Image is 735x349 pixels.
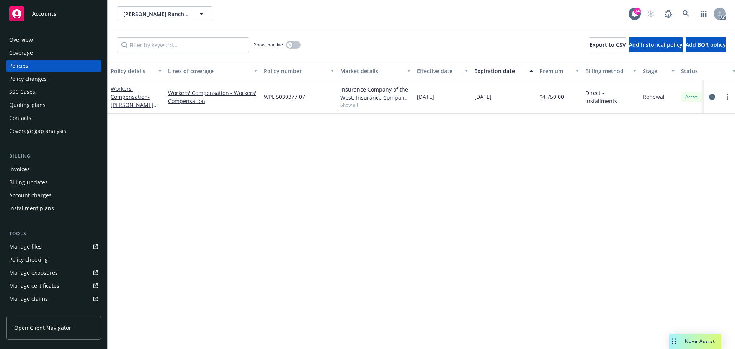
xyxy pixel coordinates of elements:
a: Manage BORs [6,306,101,318]
div: Status [681,67,728,75]
a: Contacts [6,112,101,124]
a: Account charges [6,189,101,202]
a: Report a Bug [661,6,676,21]
button: Stage [640,62,678,80]
span: Add BOR policy [686,41,726,48]
div: Coverage [9,47,33,59]
div: Insurance Company of the West, Insurance Company of the West (ICW) [340,85,411,102]
a: Accounts [6,3,101,25]
a: Manage exposures [6,267,101,279]
a: SSC Cases [6,86,101,98]
button: Market details [337,62,414,80]
button: Effective date [414,62,471,80]
div: Billing updates [9,176,48,188]
span: Active [684,93,699,100]
div: Drag to move [669,334,679,349]
a: Installment plans [6,202,101,215]
div: Expiration date [474,67,525,75]
div: Premium [539,67,571,75]
span: Accounts [32,11,56,17]
div: Tools [6,230,101,238]
span: Renewal [643,93,665,101]
a: Switch app [696,6,711,21]
div: Effective date [417,67,460,75]
div: Manage files [9,241,42,253]
a: Policies [6,60,101,72]
span: $4,759.00 [539,93,564,101]
span: [DATE] [417,93,434,101]
button: Expiration date [471,62,536,80]
a: more [723,92,732,102]
button: Lines of coverage [165,62,261,80]
a: Start snowing [643,6,658,21]
button: [PERSON_NAME] Ranch & Vineyards LLC [117,6,212,21]
div: Policies [9,60,28,72]
a: Quoting plans [6,99,101,111]
div: Manage BORs [9,306,45,318]
button: Add BOR policy [686,37,726,52]
div: Manage claims [9,293,48,305]
span: [PERSON_NAME] Ranch & Vineyards LLC [123,10,189,18]
a: Overview [6,34,101,46]
span: WPL 5039377 07 [264,93,305,101]
div: Coverage gap analysis [9,125,66,137]
div: Installment plans [9,202,54,215]
div: Account charges [9,189,52,202]
div: Invoices [9,163,30,175]
div: Billing method [585,67,628,75]
span: Export to CSV [590,41,626,48]
a: Policy changes [6,73,101,85]
div: Contacts [9,112,31,124]
span: [DATE] [474,93,492,101]
a: Manage certificates [6,280,101,292]
a: Search [678,6,694,21]
span: Add historical policy [629,41,683,48]
button: Export to CSV [590,37,626,52]
a: Policy checking [6,254,101,266]
span: Direct - Installments [585,89,637,105]
div: Overview [9,34,33,46]
a: Billing updates [6,176,101,188]
a: Manage claims [6,293,101,305]
div: Policy details [111,67,154,75]
div: 74 [634,8,641,15]
a: Manage files [6,241,101,253]
span: Nova Assist [685,338,715,344]
a: Invoices [6,163,101,175]
div: Policy number [264,67,326,75]
div: Manage exposures [9,267,58,279]
div: Manage certificates [9,280,59,292]
button: Policy details [108,62,165,80]
div: Policy checking [9,254,48,266]
span: Open Client Navigator [14,324,71,332]
div: Lines of coverage [168,67,249,75]
div: Policy changes [9,73,47,85]
div: Market details [340,67,402,75]
a: Workers' Compensation - Workers' Compensation [168,89,258,105]
span: Show all [340,102,411,108]
a: Workers' Compensation [111,85,159,133]
button: Add historical policy [629,37,683,52]
div: Stage [643,67,666,75]
span: Show inactive [254,41,283,48]
a: Coverage [6,47,101,59]
a: circleInformation [707,92,717,102]
div: Quoting plans [9,99,46,111]
button: Policy number [261,62,337,80]
a: Coverage gap analysis [6,125,101,137]
input: Filter by keyword... [117,37,249,52]
div: Billing [6,152,101,160]
div: SSC Cases [9,86,35,98]
button: Billing method [582,62,640,80]
button: Nova Assist [669,334,721,349]
button: Premium [536,62,582,80]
